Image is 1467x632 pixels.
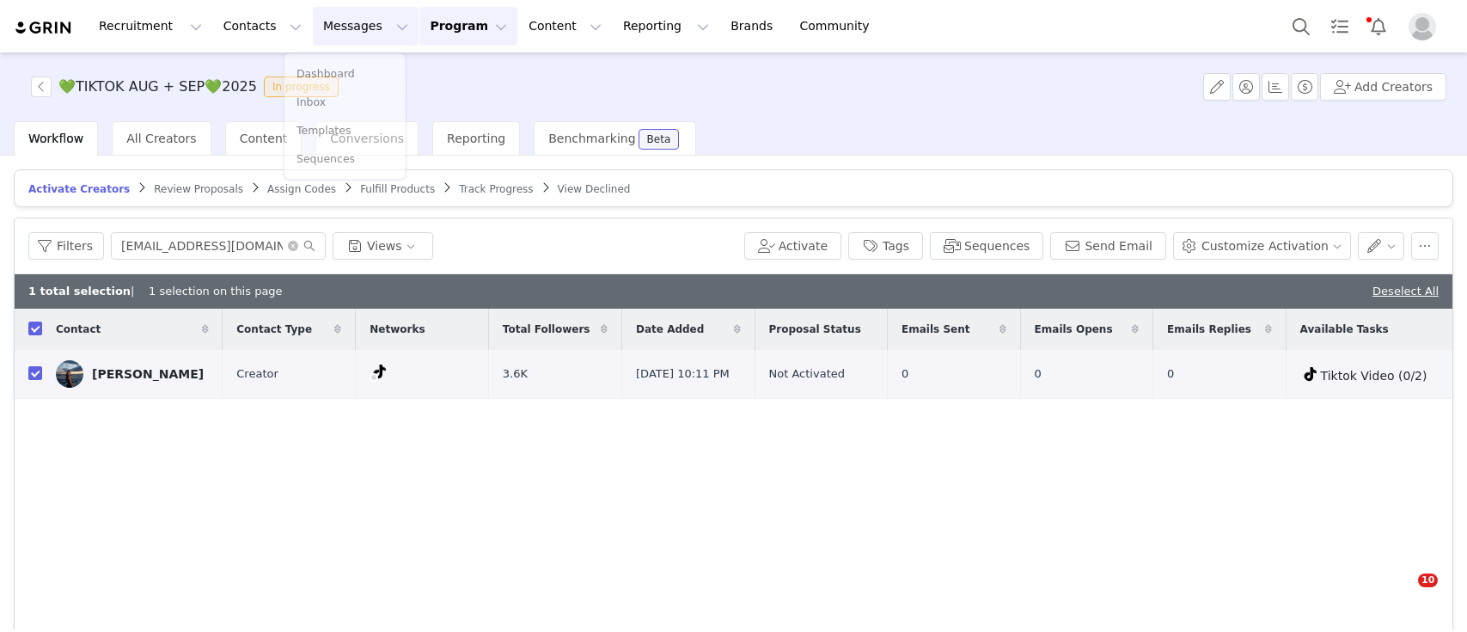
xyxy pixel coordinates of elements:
[503,322,590,337] span: Total Followers
[58,77,257,97] h3: 💚TIKTOK AUG + SEP💚2025
[213,7,312,46] button: Contacts
[447,132,505,145] span: Reporting
[89,7,212,46] button: Recruitment
[92,367,204,381] div: [PERSON_NAME]
[613,7,719,46] button: Reporting
[930,232,1043,260] button: Sequences
[267,183,336,195] span: Assign Codes
[236,322,312,337] span: Contact Type
[1300,322,1389,337] span: Available Tasks
[296,95,326,111] p: Inbox
[744,232,841,260] button: Activate
[28,183,130,195] span: Activate Creators
[154,183,243,195] span: Review Proposals
[56,322,101,337] span: Contact
[333,232,433,260] button: Views
[313,7,419,46] button: Messages
[518,7,612,46] button: Content
[419,7,517,46] button: Program
[647,134,671,144] div: Beta
[28,132,83,145] span: Workflow
[503,365,528,383] span: 3.6K
[264,77,339,97] span: In progress
[288,241,298,251] i: icon: close-circle
[1372,285,1439,298] a: Deselect All
[459,183,533,195] span: Track Progress
[296,123,351,139] p: Templates
[1167,322,1251,337] span: Emails Replies
[303,240,315,252] i: icon: search
[370,322,425,337] span: Networks
[1320,73,1446,101] button: Add Creators
[14,20,74,36] img: grin logo
[1050,232,1166,260] button: Send Email
[769,365,845,383] span: Not Activated
[1418,574,1438,587] span: 10
[126,132,196,145] span: All Creators
[790,7,888,46] a: Community
[1167,365,1174,383] span: 0
[31,77,345,97] span: [object Object]
[558,183,631,195] span: View Declined
[296,151,355,168] p: Sequences
[720,7,788,46] a: Brands
[902,322,969,337] span: Emails Sent
[769,322,861,337] span: Proposal Status
[636,322,704,337] span: Date Added
[1035,365,1042,383] span: 0
[902,365,908,383] span: 0
[1398,13,1453,40] button: Profile
[1035,322,1113,337] span: Emails Opens
[28,283,283,300] div: | 1 selection on this page
[1383,574,1424,615] iframe: Intercom live chat
[1321,7,1359,46] a: Tasks
[636,365,730,383] span: [DATE] 10:11 PM
[296,66,355,83] p: Dashboard
[111,232,326,260] input: Search...
[1409,13,1436,40] img: placeholder-profile.jpg
[240,132,288,145] span: Content
[236,365,278,383] span: Creator
[28,285,131,298] b: 1 total selection
[1173,232,1351,260] button: Customize Activation
[1360,7,1397,46] button: Notifications
[56,360,83,388] img: 49bb8f2e-ad8e-4f1d-826f-49d4ca00fcaa.jpg
[548,132,635,145] span: Benchmarking
[848,232,923,260] button: Tags
[1282,7,1320,46] button: Search
[28,232,104,260] button: Filters
[56,360,209,388] a: [PERSON_NAME]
